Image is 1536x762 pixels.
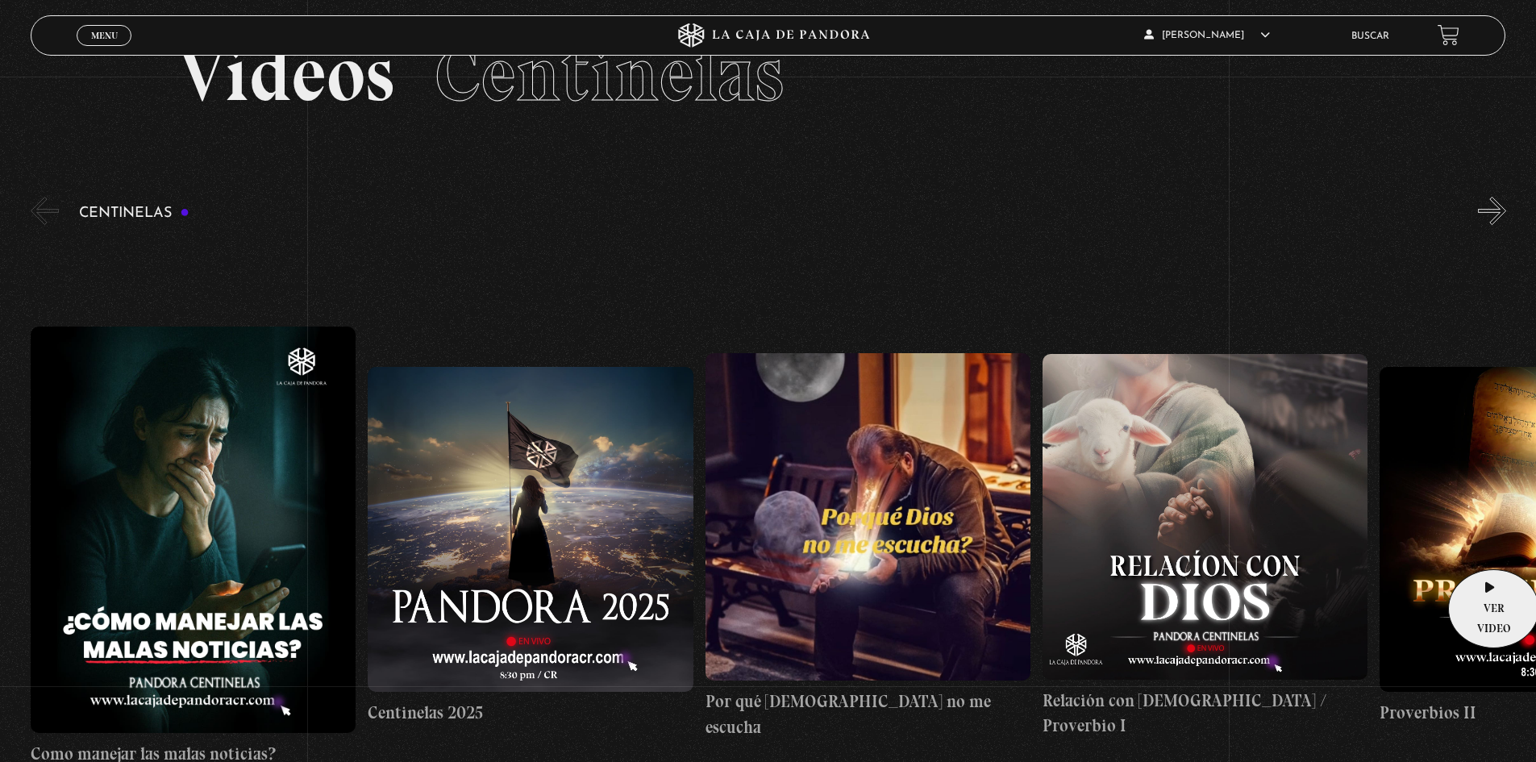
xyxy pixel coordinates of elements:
[91,31,118,40] span: Menu
[178,36,1358,113] h2: Videos
[706,689,1030,739] h4: Por qué [DEMOGRAPHIC_DATA] no me escucha
[1043,688,1367,739] h4: Relación con [DEMOGRAPHIC_DATA] / Proverbio I
[1478,197,1506,225] button: Next
[1144,31,1270,40] span: [PERSON_NAME]
[1351,31,1389,41] a: Buscar
[368,700,693,726] h4: Centinelas 2025
[85,44,123,56] span: Cerrar
[31,197,59,225] button: Previous
[79,206,189,221] h3: Centinelas
[435,28,784,120] span: Centinelas
[1438,24,1459,46] a: View your shopping cart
